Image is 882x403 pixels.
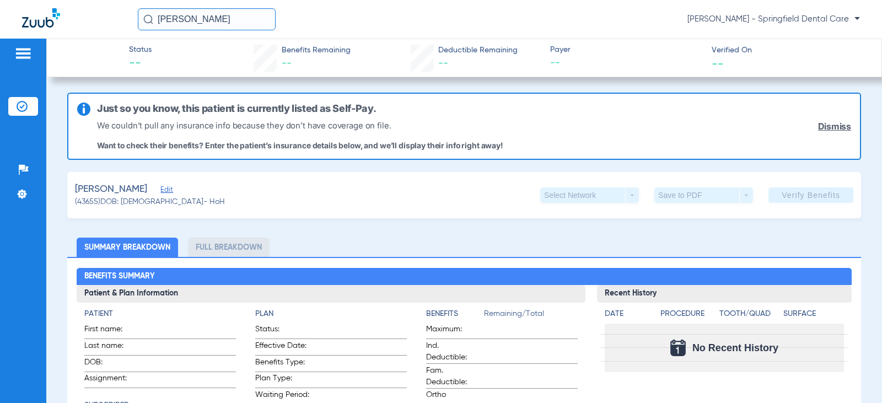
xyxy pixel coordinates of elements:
li: Full Breakdown [188,238,270,257]
h4: Surface [783,308,843,320]
h3: Patient & Plan Information [77,285,585,303]
h4: Plan [255,308,407,320]
h4: Date [605,308,651,320]
app-breakdown-title: Surface [783,308,843,324]
a: Dismiss [818,121,851,132]
span: Plan Type: [255,373,309,388]
app-breakdown-title: Date [605,308,651,324]
span: Assignment: [84,373,138,388]
span: Benefits Remaining [282,45,351,56]
span: -- [282,58,292,68]
img: Zuub Logo [22,8,60,28]
span: Status: [255,324,309,338]
img: Search Icon [143,14,153,24]
span: DOB: [84,357,138,372]
span: -- [712,57,724,69]
app-breakdown-title: Tooth/Quad [719,308,779,324]
span: Remaining/Total [484,308,578,324]
span: No Recent History [692,342,778,353]
span: (43655) DOB: [DEMOGRAPHIC_DATA] - HoH [75,196,225,208]
li: Summary Breakdown [77,238,178,257]
h4: Patient [84,308,236,320]
span: Ind. Deductible: [426,340,480,363]
app-breakdown-title: Procedure [660,308,715,324]
span: First name: [84,324,138,338]
h6: Just so you know, this patient is currently listed as Self-Pay. [97,103,376,115]
span: Edit [160,186,170,196]
img: Calendar [670,340,686,356]
input: Search for patients [138,8,276,30]
img: info-icon [77,103,90,116]
h3: Recent History [597,285,851,303]
app-breakdown-title: Benefits [426,308,484,324]
span: [PERSON_NAME] [75,182,147,196]
p: We couldn’t pull any insurance info because they don’t have coverage on file. [97,119,503,132]
h4: Benefits [426,308,484,320]
span: Payer [550,44,702,56]
span: -- [129,56,152,72]
span: Status [129,44,152,56]
span: Benefits Type: [255,357,309,372]
p: Want to check their benefits? Enter the patient’s insurance details below, and we’ll display thei... [97,141,503,150]
span: Effective Date: [255,340,309,355]
span: Last name: [84,340,138,355]
img: hamburger-icon [14,47,32,60]
span: -- [438,58,448,68]
h4: Tooth/Quad [719,308,779,320]
span: Verified On [712,45,864,56]
span: [PERSON_NAME] - Springfield Dental Care [687,14,860,25]
h2: Benefits Summary [77,268,851,286]
h4: Procedure [660,308,715,320]
span: Fam. Deductible: [426,365,480,388]
span: -- [550,56,702,70]
span: Maximum: [426,324,480,338]
span: Deductible Remaining [438,45,518,56]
